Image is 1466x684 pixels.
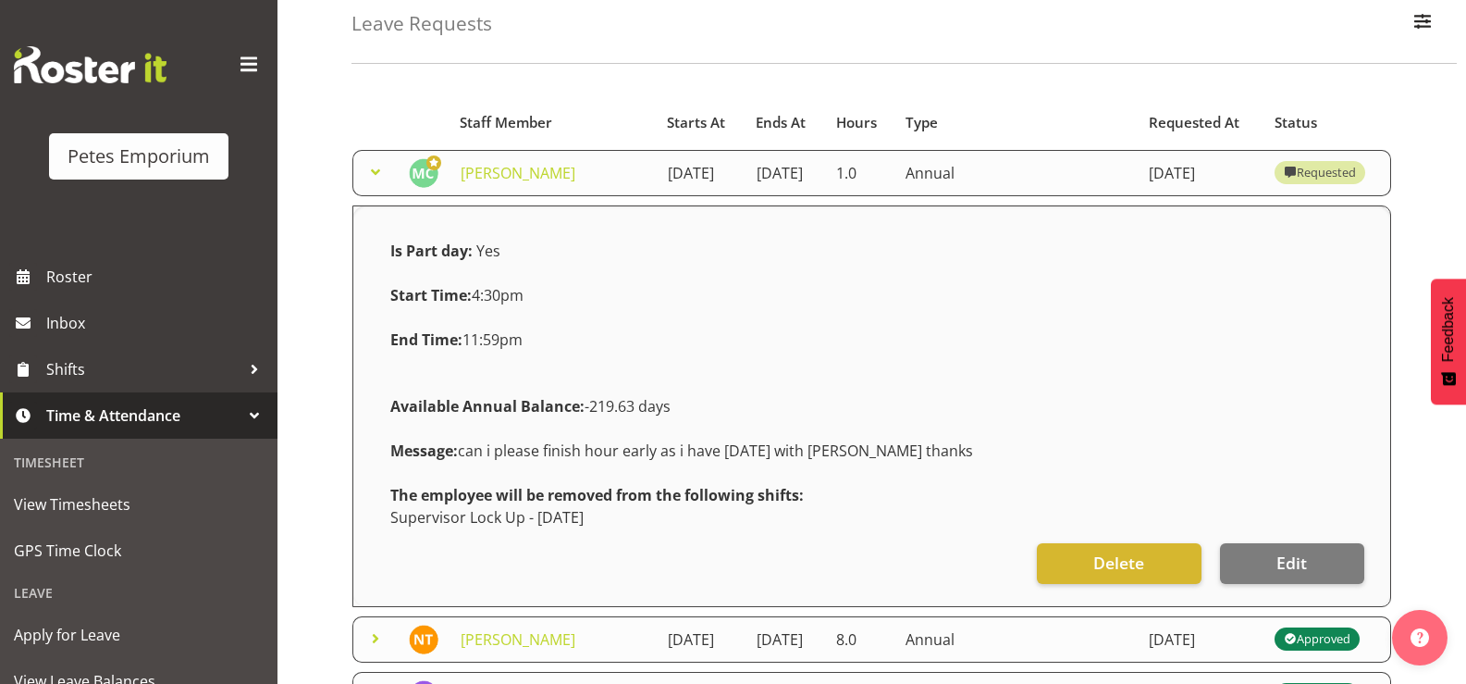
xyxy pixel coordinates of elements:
span: Requested At [1149,112,1239,133]
a: View Timesheets [5,481,273,528]
span: Yes [476,241,500,261]
td: [DATE] [1138,150,1263,196]
td: 8.0 [825,616,894,663]
div: Timesheet [5,443,273,481]
img: melissa-cowen2635.jpg [409,158,438,188]
div: Leave [5,574,273,612]
span: View Timesheets [14,491,264,518]
div: -219.63 days [379,384,1364,429]
button: Delete [1037,543,1201,584]
button: Filter Employees [1403,4,1442,44]
strong: Available Annual Balance: [390,396,585,417]
span: 4:30pm [390,285,524,305]
a: Apply for Leave [5,612,273,658]
div: Requested [1284,162,1356,184]
span: Delete [1093,551,1144,575]
span: Time & Attendance [46,402,240,429]
td: [DATE] [657,616,745,663]
span: 11:59pm [390,330,523,350]
img: nicole-thomson8388.jpg [409,625,438,654]
span: Status [1275,112,1317,133]
h4: Leave Requests [351,13,492,34]
td: [DATE] [745,616,825,663]
a: [PERSON_NAME] [461,629,575,650]
strong: Message: [390,441,458,461]
span: Feedback [1440,297,1457,362]
span: Type [905,112,938,133]
button: Edit [1220,543,1364,584]
span: Starts At [667,112,725,133]
strong: Is Part day: [390,241,473,261]
td: [DATE] [657,150,745,196]
div: can i please finish hour early as i have [DATE] with [PERSON_NAME] thanks [379,429,1364,473]
td: Annual [894,616,1138,663]
span: Edit [1276,551,1307,575]
div: Petes Emporium [68,143,210,170]
div: Approved [1284,628,1350,651]
td: 1.0 [825,150,894,196]
span: Hours [836,112,877,133]
a: GPS Time Clock [5,528,273,574]
img: help-xxl-2.png [1411,628,1429,647]
span: GPS Time Clock [14,537,264,565]
strong: The employee will be removed from the following shifts: [390,485,804,505]
span: Roster [46,263,268,291]
a: [PERSON_NAME] [461,163,575,183]
td: Annual [894,150,1138,196]
span: Apply for Leave [14,621,264,649]
strong: End Time: [390,330,462,350]
span: Staff Member [460,112,552,133]
span: Supervisor Lock Up - [DATE] [390,507,584,528]
button: Feedback - Show survey [1431,279,1466,404]
img: Rosterit website logo [14,46,166,83]
td: [DATE] [1138,616,1263,663]
strong: Start Time: [390,285,472,305]
span: Inbox [46,309,268,337]
td: [DATE] [745,150,825,196]
span: Shifts [46,355,240,383]
span: Ends At [756,112,806,133]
